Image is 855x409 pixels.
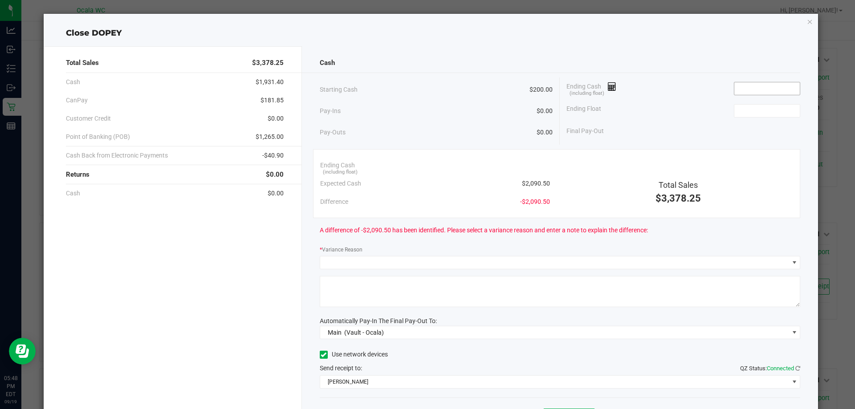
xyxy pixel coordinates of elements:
span: CanPay [66,96,88,105]
label: Use network devices [320,350,388,359]
span: $2,090.50 [522,179,550,188]
div: Returns [66,165,284,184]
span: Send receipt to: [320,364,362,372]
span: Customer Credit [66,114,111,123]
span: Ending Cash [320,161,355,170]
span: $3,378.25 [655,193,701,204]
span: $181.85 [261,96,284,105]
span: Cash Back from Electronic Payments [66,151,168,160]
span: Automatically Pay-In The Final Pay-Out To: [320,317,437,324]
span: Total Sales [659,180,698,190]
span: [PERSON_NAME] [320,376,789,388]
span: (including float) [570,90,604,97]
span: Pay-Ins [320,106,341,116]
span: Final Pay-Out [566,126,604,136]
span: Cash [66,189,80,198]
span: $0.00 [268,189,284,198]
span: Starting Cash [320,85,358,94]
span: $1,265.00 [256,132,284,142]
span: A difference of -$2,090.50 has been identified. Please select a variance reason and enter a note ... [320,226,648,235]
span: Expected Cash [320,179,361,188]
span: Pay-Outs [320,128,346,137]
iframe: Resource center [9,338,36,364]
span: $0.00 [537,106,553,116]
span: $1,931.40 [256,77,284,87]
span: $0.00 [268,114,284,123]
label: Variance Reason [320,246,362,254]
div: Close DOPEY [44,27,818,39]
span: $0.00 [537,128,553,137]
span: Cash [320,58,335,68]
span: -$40.90 [262,151,284,160]
span: Difference [320,197,348,207]
span: Cash [66,77,80,87]
span: Ending Cash [566,82,616,95]
span: (Vault - Ocala) [344,329,384,336]
span: Main [328,329,342,336]
span: QZ Status: [740,365,800,372]
span: Point of Banking (POB) [66,132,130,142]
span: Total Sales [66,58,99,68]
span: Connected [767,365,794,372]
span: $200.00 [529,85,553,94]
span: -$2,090.50 [520,197,550,207]
span: $3,378.25 [252,58,284,68]
span: Ending Float [566,104,601,117]
span: $0.00 [266,170,284,180]
span: (including float) [323,169,358,176]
